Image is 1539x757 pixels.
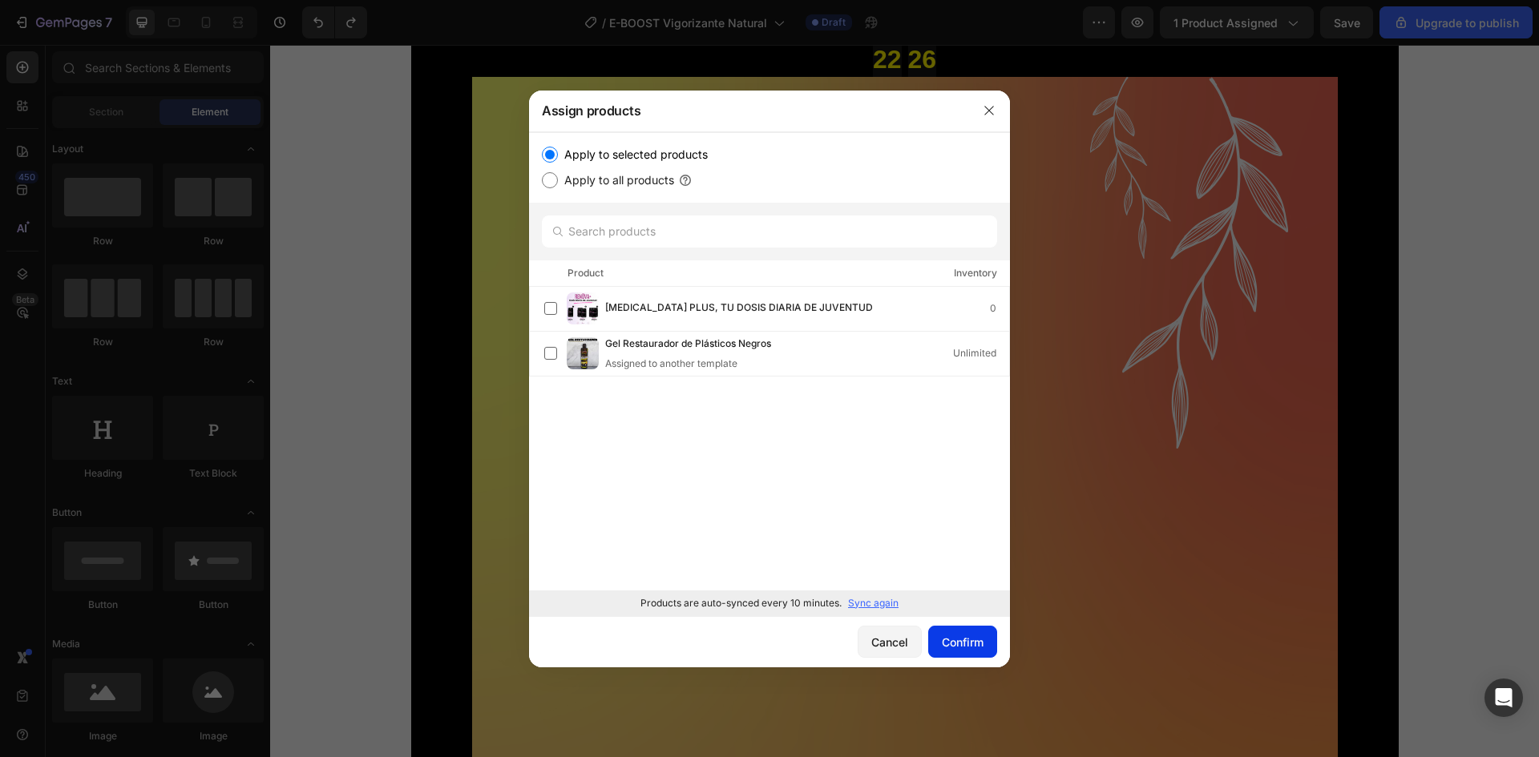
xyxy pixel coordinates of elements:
div: Assign products [529,90,968,131]
div: /> [529,132,1010,616]
span: [MEDICAL_DATA] PLUS, TU DOSIS DIARIA DE JUVENTUD [605,300,873,317]
div: Confirm [942,634,984,650]
img: product-img [567,337,599,369]
input: Search products [542,215,997,248]
div: Product [568,265,604,281]
label: Apply to selected products [558,145,708,164]
div: Cancel [871,634,908,650]
p: Products are auto-synced every 10 minutes. [640,596,842,610]
div: Open Intercom Messenger [1484,678,1523,717]
img: product-img [567,292,599,324]
button: Cancel [858,626,922,658]
div: Inventory [954,265,997,281]
div: Assigned to another template [605,356,797,371]
div: Unlimited [953,345,1009,361]
div: 0 [990,300,1009,316]
span: Gel Restaurador de Plásticos Negros [605,336,771,353]
label: Apply to all products [558,171,674,190]
button: Confirm [928,626,997,658]
p: Sync again [848,596,899,610]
